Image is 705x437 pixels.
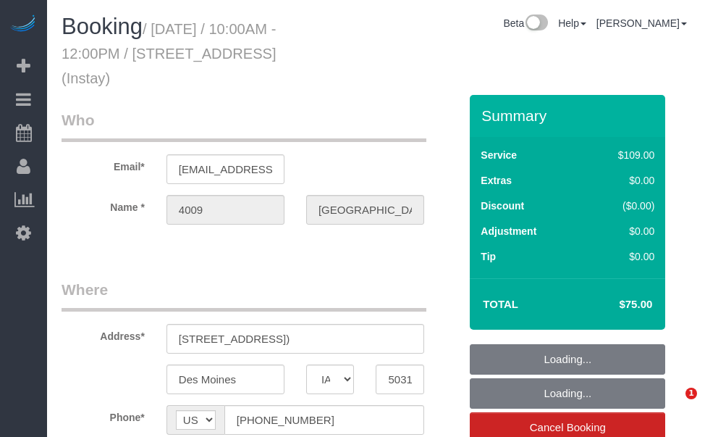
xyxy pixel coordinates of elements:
input: Zip Code* [376,365,424,394]
label: Discount [481,199,524,213]
small: / [DATE] / 10:00AM - 12:00PM / [STREET_ADDRESS] (Instay) [62,21,276,86]
label: Service [481,148,517,162]
input: Last Name* [306,195,424,225]
div: $0.00 [588,224,655,238]
legend: Who [62,109,426,142]
a: [PERSON_NAME] [596,17,687,29]
h4: $75.00 [575,299,652,311]
label: Phone* [51,405,156,425]
img: Automaid Logo [9,14,38,35]
input: City* [166,365,284,394]
div: ($0.00) [588,199,655,213]
span: 1 [685,388,697,399]
a: Help [558,17,586,29]
div: $109.00 [588,148,655,162]
h3: Summary [481,107,658,124]
input: First Name* [166,195,284,225]
strong: Total [483,298,518,310]
label: Adjustment [481,224,536,238]
label: Address* [51,324,156,344]
label: Tip [481,249,496,264]
div: $0.00 [588,249,655,264]
label: Name * [51,195,156,215]
span: Booking [62,14,143,39]
legend: Where [62,279,426,312]
iframe: Intercom live chat [656,388,691,423]
label: Extras [481,173,512,188]
label: Email* [51,154,156,174]
input: Phone* [224,405,424,435]
div: $0.00 [588,173,655,188]
img: New interface [524,14,548,33]
a: Beta [503,17,548,29]
input: Email* [166,154,284,184]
